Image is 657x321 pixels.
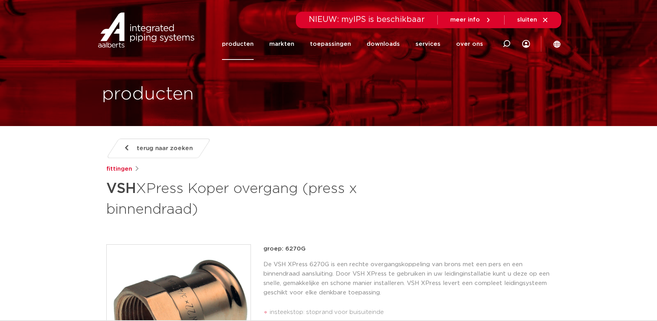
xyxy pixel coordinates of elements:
[450,16,492,23] a: meer info
[106,164,132,174] a: fittingen
[269,28,294,60] a: markten
[456,28,483,60] a: over ons
[222,28,483,60] nav: Menu
[263,260,551,298] p: De VSH XPress 6270G is een rechte overgangskoppeling van brons met een pers en een binnendraad aa...
[367,28,400,60] a: downloads
[263,244,551,254] p: groep: 6270G
[102,82,194,107] h1: producten
[106,182,136,196] strong: VSH
[415,28,440,60] a: services
[450,17,480,23] span: meer info
[137,142,193,155] span: terug naar zoeken
[270,306,551,319] li: insteekstop: stoprand voor buisuiteinde
[310,28,351,60] a: toepassingen
[106,177,400,219] h1: XPress Koper overgang (press x binnendraad)
[522,28,530,60] div: my IPS
[222,28,254,60] a: producten
[309,16,425,23] span: NIEUW: myIPS is beschikbaar
[106,139,211,158] a: terug naar zoeken
[517,16,549,23] a: sluiten
[517,17,537,23] span: sluiten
